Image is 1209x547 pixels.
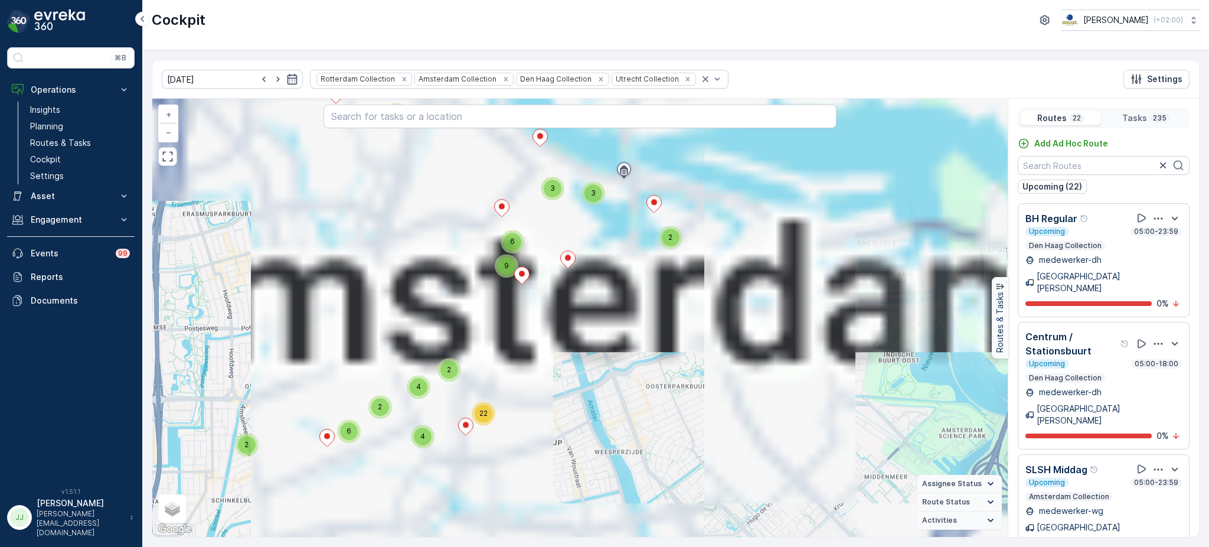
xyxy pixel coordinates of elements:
img: Google [155,522,194,537]
span: 3 [591,188,596,197]
span: Assignee Status [922,479,982,489]
button: JJ[PERSON_NAME][PERSON_NAME][EMAIL_ADDRESS][DOMAIN_NAME] [7,497,135,538]
span: 2 [244,440,249,449]
button: Engagement [7,208,135,232]
div: 3 [385,103,409,126]
p: Add Ad Hoc Route [1034,138,1108,149]
p: Planning [30,121,63,132]
p: Upcoming [1028,359,1066,369]
span: − [166,127,172,137]
p: medewerker-dh [1037,254,1102,266]
div: Rotterdam Collection [317,73,397,84]
div: 2 [235,433,259,457]
div: Help Tooltip Icon [1090,465,1099,474]
a: Open this area in Google Maps (opens a new window) [155,522,194,537]
p: Settings [1147,73,1182,85]
p: Routes [1037,112,1067,124]
button: Operations [7,78,135,102]
img: logo_dark-DEwI_e13.png [34,9,85,33]
p: 22 [1071,113,1082,123]
div: 9 [495,254,518,278]
a: Insights [25,102,135,118]
button: Upcoming (22) [1018,180,1087,194]
a: Cockpit [25,151,135,168]
p: Insights [30,104,60,116]
span: + [166,109,171,119]
span: 6 [510,237,515,246]
div: 2 [368,395,392,419]
p: [GEOGRAPHIC_DATA][PERSON_NAME] [1037,271,1182,294]
span: 4 [420,432,425,441]
div: Remove Utrecht Collection [681,74,694,84]
p: Upcoming [1028,227,1066,236]
p: 05:00-23:59 [1133,478,1179,487]
p: 05:00-18:00 [1133,359,1179,369]
div: 3 [541,177,564,200]
a: Add Ad Hoc Route [1018,138,1108,149]
input: Search for tasks or a location [324,105,837,128]
p: Centrum / Stationsbuurt [1025,330,1118,358]
p: Cockpit [30,154,61,165]
span: 6 [347,426,351,435]
p: Tasks [1122,112,1147,124]
a: Planning [25,118,135,135]
span: 3 [550,184,555,193]
span: 2 [668,233,672,242]
span: 22 [479,409,488,418]
div: Remove Rotterdam Collection [398,74,411,84]
a: Zoom Out [159,123,177,141]
a: Layers [159,496,185,522]
p: Documents [31,295,130,307]
summary: Activities [917,512,1002,530]
a: Documents [7,289,135,312]
p: Engagement [31,214,111,226]
div: 6 [501,230,524,253]
a: Events99 [7,242,135,265]
div: JJ [10,508,29,527]
p: Events [31,248,109,259]
p: ( +02:00 ) [1154,15,1183,25]
div: 4 [407,375,430,399]
img: logo [7,9,31,33]
div: Help Tooltip Icon [1120,339,1130,349]
div: Remove Den Haag Collection [594,74,607,84]
p: Den Haag Collection [1028,241,1103,250]
p: SLSH Middag [1025,463,1087,477]
div: 2 [659,226,682,249]
input: dd/mm/yyyy [162,70,303,89]
p: 0 % [1156,298,1169,310]
p: 0 % [1156,430,1169,442]
summary: Route Status [917,493,1002,512]
p: [PERSON_NAME] [1083,14,1149,26]
p: Routes & Tasks [30,137,91,149]
span: 4 [416,382,421,391]
p: [GEOGRAPHIC_DATA] [1037,522,1120,533]
p: Cockpit [152,11,205,30]
summary: Assignee Status [917,475,1002,493]
div: 3 [581,181,605,205]
div: 2 [437,358,461,382]
p: medewerker-dh [1037,386,1102,398]
p: 235 [1152,113,1168,123]
p: ⌘B [115,53,126,63]
a: Routes & Tasks [25,135,135,151]
a: Reports [7,265,135,289]
div: Remove Amsterdam Collection [499,74,512,84]
div: Amsterdam Collection [415,73,498,84]
p: [GEOGRAPHIC_DATA][PERSON_NAME] [1037,403,1182,426]
p: Operations [31,84,111,96]
p: BH Regular [1025,211,1077,226]
span: 9 [504,261,509,270]
span: v 1.51.1 [7,488,135,495]
p: Den Haag Collection [1028,373,1103,383]
img: basis-logo_rgb2x.png [1061,14,1079,27]
span: 2 [378,402,382,411]
div: 6 [337,419,361,443]
span: 2 [447,365,451,374]
div: Den Haag Collection [517,73,593,84]
a: Settings [25,168,135,184]
p: Reports [31,271,130,283]
p: Asset [31,190,111,202]
p: Routes & Tasks [994,292,1006,353]
p: Upcoming (22) [1022,181,1082,193]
